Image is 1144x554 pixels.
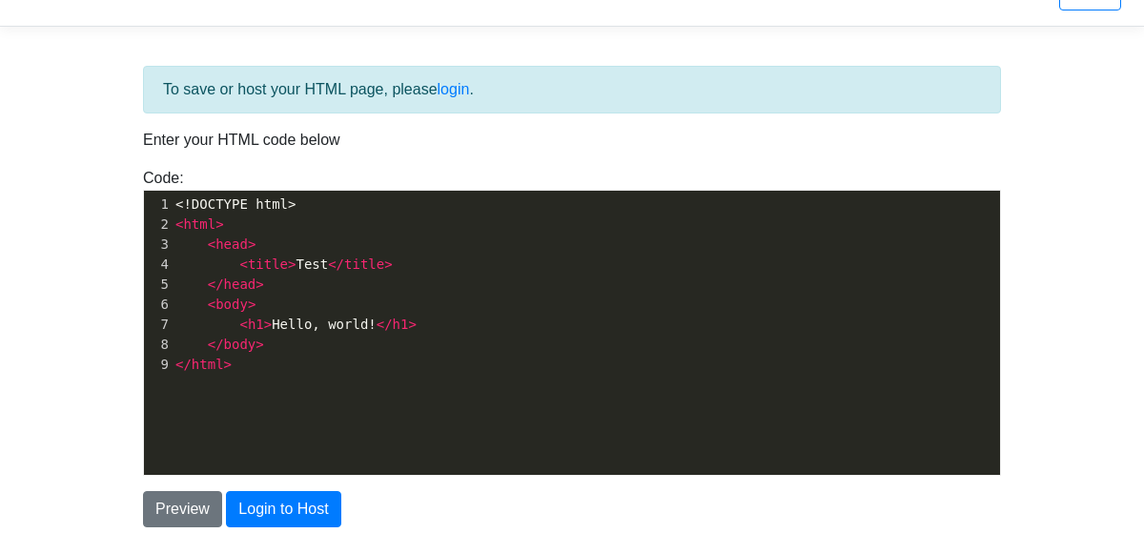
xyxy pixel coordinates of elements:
[384,256,392,272] span: >
[144,215,172,235] div: 2
[143,491,222,527] button: Preview
[144,255,172,275] div: 4
[239,317,247,332] span: <
[408,317,416,332] span: >
[144,195,172,215] div: 1
[175,357,192,372] span: </
[288,256,296,272] span: >
[215,216,223,232] span: >
[328,256,344,272] span: </
[393,317,409,332] span: h1
[183,216,215,232] span: html
[143,66,1001,113] div: To save or host your HTML page, please .
[255,277,263,292] span: >
[143,129,1001,152] p: Enter your HTML code below
[226,491,340,527] button: Login to Host
[144,355,172,375] div: 9
[215,297,248,312] span: body
[248,317,264,332] span: h1
[129,167,1015,476] div: Code:
[224,357,232,372] span: >
[175,216,183,232] span: <
[175,196,296,212] span: <!DOCTYPE html>
[175,256,393,272] span: Test
[144,335,172,355] div: 8
[144,295,172,315] div: 6
[377,317,393,332] span: </
[248,236,255,252] span: >
[192,357,224,372] span: html
[264,317,272,332] span: >
[144,275,172,295] div: 5
[255,337,263,352] span: >
[208,236,215,252] span: <
[224,337,256,352] span: body
[438,81,470,97] a: login
[344,256,384,272] span: title
[208,337,224,352] span: </
[208,277,224,292] span: </
[239,256,247,272] span: <
[175,317,417,332] span: Hello, world!
[144,315,172,335] div: 7
[144,235,172,255] div: 3
[248,256,288,272] span: title
[215,236,248,252] span: head
[208,297,215,312] span: <
[248,297,255,312] span: >
[224,277,256,292] span: head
